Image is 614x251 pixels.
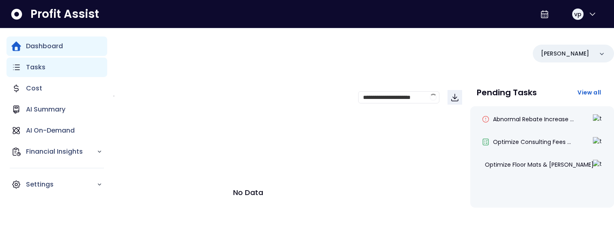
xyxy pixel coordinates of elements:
img: todo [593,160,603,169]
button: View all [571,85,608,100]
button: Download [448,90,462,105]
span: View all [577,88,601,97]
p: [PERSON_NAME] [541,49,589,58]
p: No Data [233,187,263,198]
p: AI On-Demand [26,126,75,135]
span: vp [574,10,582,18]
p: Settings [26,180,97,189]
img: todo [593,137,603,147]
p: Cost [26,84,42,93]
span: Profit Assist [30,7,99,21]
p: Dashboard [26,41,63,51]
p: Financial Insights [26,147,97,157]
span: Abnormal Rebate Increase ... [493,115,574,123]
p: Tasks [26,62,45,72]
span: Optimize Floor Mats & [PERSON_NAME]... [485,161,597,169]
span: Optimize Consulting Fees ... [493,138,571,146]
p: Pending Tasks [477,88,537,97]
p: AI Summary [26,105,65,114]
img: todo [593,114,603,124]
